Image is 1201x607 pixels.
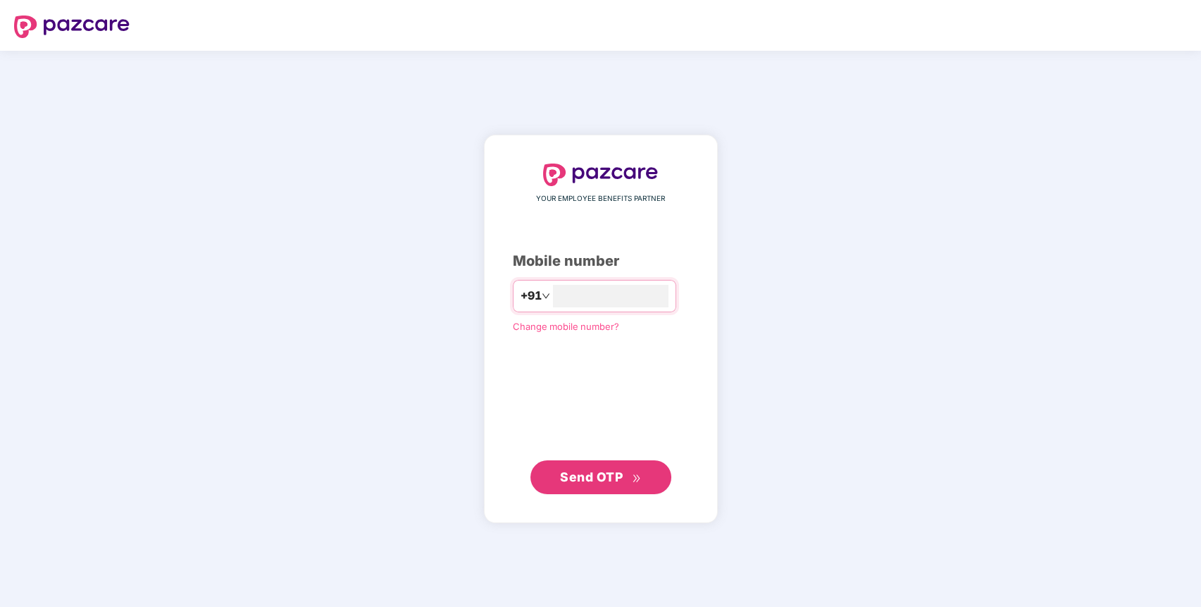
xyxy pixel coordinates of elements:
[14,16,130,38] img: logo
[542,292,550,300] span: down
[632,474,641,483] span: double-right
[543,164,659,186] img: logo
[536,193,665,204] span: YOUR EMPLOYEE BENEFITS PARTNER
[513,321,619,332] a: Change mobile number?
[521,287,542,305] span: +91
[560,470,623,484] span: Send OTP
[513,250,689,272] div: Mobile number
[530,460,671,494] button: Send OTPdouble-right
